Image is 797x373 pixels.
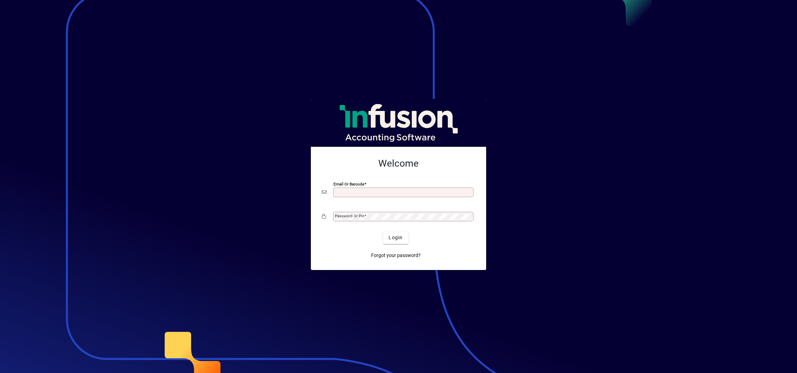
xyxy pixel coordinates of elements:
button: Login [383,232,408,244]
span: Login [389,234,403,241]
h2: Welcome [322,158,475,169]
span: Forgot your password? [371,252,421,259]
mat-label: Password or Pin [335,214,364,218]
a: Forgot your password? [368,249,423,262]
mat-label: Email or Barcode [333,181,364,186]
